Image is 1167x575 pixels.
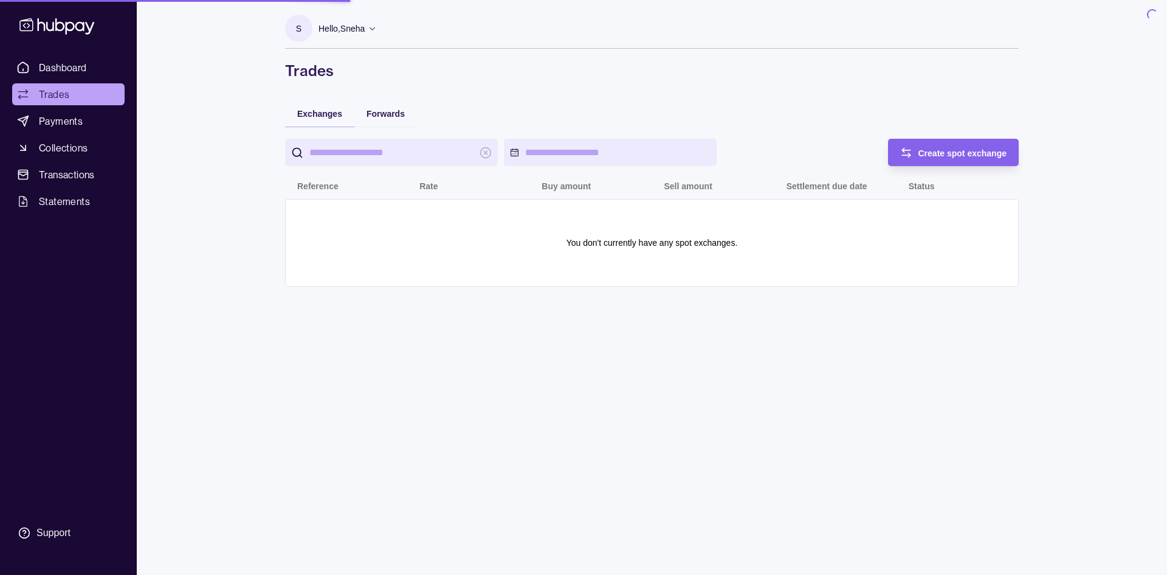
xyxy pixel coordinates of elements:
p: Hello, Sneha [318,22,365,35]
p: Buy amount [542,181,591,191]
p: Status [909,181,935,191]
input: search [309,139,473,166]
span: Exchanges [297,109,342,119]
span: Collections [39,141,88,155]
span: Statements [39,194,90,209]
p: Rate [419,181,438,191]
span: Create spot exchange [918,148,1007,158]
p: Sell amount [664,181,712,191]
a: Dashboard [12,57,125,78]
p: S [296,22,301,35]
div: Support [36,526,71,540]
a: Trades [12,83,125,105]
a: Transactions [12,164,125,186]
span: Transactions [39,167,95,182]
span: Dashboard [39,60,87,75]
p: Reference [297,181,339,191]
span: Forwards [367,109,405,119]
a: Collections [12,137,125,159]
p: Settlement due date [787,181,867,191]
a: Statements [12,190,125,212]
button: Create spot exchange [888,139,1019,166]
h1: Trades [285,61,1019,80]
span: Payments [39,114,83,128]
a: Payments [12,110,125,132]
p: You don't currently have any spot exchanges. [566,236,738,249]
a: Support [12,520,125,546]
span: Trades [39,87,69,102]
